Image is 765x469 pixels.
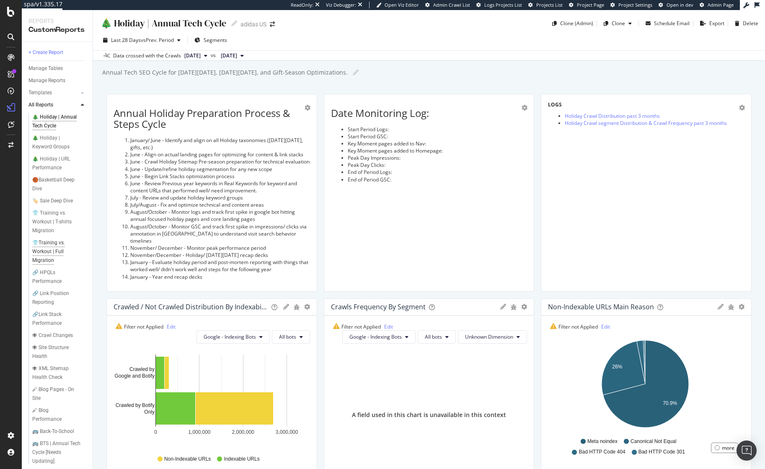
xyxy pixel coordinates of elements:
div: 🎄 Holiday | Keyword Groups [32,134,80,151]
div: 🕷 Site Structure Health [32,343,79,361]
li: June - Crawl Holiday Sitemap Pre-season preparation for technical evaluation [130,158,310,165]
a: Manage Reports [28,76,87,85]
a: Admin Page [700,2,734,8]
text: Crawled by Botify [116,402,155,408]
div: Clone [612,20,625,27]
span: Indexable URLs [224,456,259,463]
span: Filter not Applied [550,323,598,330]
h1: Date Monitoring Log: [331,108,527,119]
div: gear [304,304,310,310]
a: 🖋 Blog Performance [32,406,87,424]
svg: A chart. [114,350,308,448]
div: Open Intercom Messenger [737,440,757,461]
div: Crawled / Not Crawled Distribution By Indexability [114,303,268,311]
a: 🖋 Blog Pages - On Site [32,385,87,403]
li: January - Year end recap decks [130,273,310,280]
a: Admin Crawl List [425,2,470,8]
li: Key Moment pages added to Homepage: [348,147,527,154]
div: 🕷 XML Sitemap Health Check [32,364,81,382]
span: Filter not Applied [116,323,163,330]
a: 🕷 Crawl Changes [32,331,87,340]
div: A chart. [548,337,742,434]
button: [DATE] [181,51,211,61]
div: Templates [28,88,52,97]
span: Open Viz Editor [385,2,419,8]
span: Admin Crawl List [433,2,470,8]
button: Google - Indexing Bots [196,330,270,344]
div: Annual Tech SEO Cycle for [DATE][DATE], [DATE][DATE], and Gift-Season Optimizations. [101,68,348,77]
button: Last 28 DaysvsPrev. Period [100,34,184,47]
div: Export [709,20,724,27]
h1: Annual Holiday Preparation Process & Steps Cycle [114,108,310,130]
button: All bots [418,330,456,344]
text: Google and Botify [115,373,155,379]
div: + Create Report [28,48,63,57]
li: Peak Day Clicks: [348,161,527,168]
a: 🕷 XML Sitemap Health Check [32,364,87,382]
div: arrow-right-arrow-left [270,21,275,27]
div: ReadOnly: [291,2,313,8]
button: Clone (Admin) [549,17,593,30]
text: Only [144,409,155,415]
li: November/December - Holiday/ [DATE][DATE] recap decks [130,251,310,259]
span: All bots [279,333,296,340]
button: Google - Indexing Bots [342,330,416,344]
div: Schedule Email [654,20,690,27]
a: 🔗 Link Position Reporting [32,289,87,307]
div: Non-Indexable URLs Main Reason [548,303,654,311]
div: Clone (Admin) [560,20,593,27]
div: Crawls Frequency By Segment [331,303,426,311]
span: Google - Indexing Bots [349,333,402,340]
a: Manage Tables [28,64,87,73]
div: 🔗 Link Position Reporting [32,289,80,307]
div: 🏀Basketball Deep Dive [32,176,79,193]
a: 🎄 Holiday | URL Performance [32,155,87,172]
span: Google - Indexing Bots [204,333,256,340]
i: Edit report name [231,21,237,26]
span: Last 28 Days [111,36,141,44]
a: Edit [601,323,610,330]
a: Project Settings [610,2,652,8]
div: gear [521,304,527,310]
a: 🏷️ Sale Deep Dive [32,197,87,205]
text: 26% [613,363,623,369]
div: 🏷️ Sale Deep Dive [32,197,73,205]
li: Key Moment pages added to Nav: [348,140,527,147]
div: 🚌 Back-To-School [32,427,74,436]
button: Export [697,17,724,30]
span: Logs Projects List [484,2,522,8]
a: 🚌 Back-To-School [32,427,87,436]
div: 👕 Training vs. Workout | T-shirts Migration [32,209,83,235]
div: 👕Training vs. Workout | Full Migration [32,238,82,265]
a: Holiday Crawl Distribution past 3 months [565,112,660,119]
span: vs [211,52,217,59]
div: more [722,444,734,451]
a: Templates [28,88,78,97]
div: 🖋 Blog Pages - On Site [32,385,79,403]
button: Segments [191,34,230,47]
div: 🚌 BTS | Annual Tech Cycle [Needs Updating] [32,439,83,466]
a: 👕Training vs. Workout | Full Migration [32,238,87,265]
a: 🏀Basketball Deep Dive [32,176,87,193]
li: June - Review Previous year keywords in Real Keywords for keyword and content URLs that performed... [130,180,310,194]
div: CustomReports [28,25,86,35]
a: Edit [384,323,393,330]
li: June - Begin Link Stacks optimization process [130,173,310,180]
div: Manage Tables [28,64,63,73]
div: 🔗Link Stack Performance [32,310,80,328]
div: gear [305,105,310,111]
a: 🎄 Holiday | Annual Tech Cycle [32,113,87,130]
strong: LOGS [548,101,562,108]
li: January/ June - Identify and align on all Holiday taxonomies ([DATE][DATE], gifts, etc.) [130,137,310,151]
li: July/August - Fix and optimize technical and content areas [130,201,310,208]
text: 2,000,000 [232,429,254,435]
div: Date Monitoring Log: Start Period Logs: Start Period GSC: Key Moment pages added to Nav: Key Mome... [324,94,535,292]
span: 2025 Jul. 8th [221,52,237,60]
span: Admin Page [708,2,734,8]
div: LOGS Holiday Crawl Distribution past 3 months Holiday Crawl segment Distribution & Crawl Frequenc... [541,94,752,292]
li: Start Period GSC: [348,133,527,140]
div: 🎄 Holiday | Annual Tech Cycle [100,17,226,30]
li: End of Period Logs: [348,168,527,176]
text: Crawled by [129,366,155,372]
